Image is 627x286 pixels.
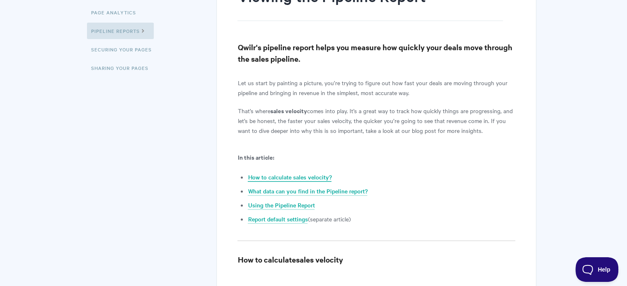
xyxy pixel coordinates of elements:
a: Pipeline reports [87,23,154,39]
a: Sharing Your Pages [91,60,155,76]
a: Using the Pipeline Report [248,201,315,210]
h3: Qwilr's pipeline report helps you measure how quickly your deals move through the sales pipeline. [237,42,515,65]
b: sales velocity [270,106,307,115]
a: Page Analytics [91,4,142,21]
p: That’s where comes into play. It’s a great way to track how quickly things are progressing, and l... [237,106,515,135]
a: What data can you find in the Pipeline report? [248,187,367,196]
a: How to calculate sales velocity? [248,173,331,182]
iframe: Toggle Customer Support [575,257,619,282]
b: sales velocity [296,254,343,265]
h3: How to calculate [237,254,515,265]
a: Securing Your Pages [91,41,158,58]
a: Report default settings [248,215,308,224]
li: (separate article) [248,214,515,224]
b: In this article: [237,153,274,161]
p: Let us start by painting a picture, you’re trying to figure out how fast your deals are moving th... [237,78,515,98]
